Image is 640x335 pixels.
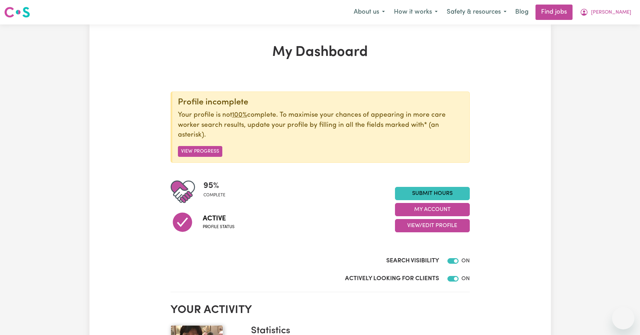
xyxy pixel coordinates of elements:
p: Your profile is not complete. To maximise your chances of appearing in more care worker search re... [178,110,464,140]
button: View/Edit Profile [395,219,470,232]
button: Safety & resources [442,5,511,20]
a: Find jobs [535,5,573,20]
button: How it works [389,5,442,20]
span: ON [461,276,470,282]
label: Search Visibility [386,256,439,265]
u: 100% [232,112,247,118]
span: 95 % [203,180,225,192]
h2: Your activity [171,304,470,317]
button: About us [349,5,389,20]
a: Blog [511,5,533,20]
label: Actively Looking for Clients [345,274,439,283]
span: complete [203,192,225,198]
div: Profile completeness: 95% [203,180,231,204]
a: Careseekers logo [4,4,30,20]
span: Profile status [203,224,235,230]
button: My Account [575,5,636,20]
a: Submit Hours [395,187,470,200]
span: Active [203,213,235,224]
button: My Account [395,203,470,216]
h1: My Dashboard [171,44,470,61]
img: Careseekers logo [4,6,30,19]
div: Profile incomplete [178,97,464,108]
span: ON [461,258,470,264]
iframe: Button to launch messaging window [612,307,634,329]
button: View Progress [178,146,222,157]
span: [PERSON_NAME] [591,9,631,16]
